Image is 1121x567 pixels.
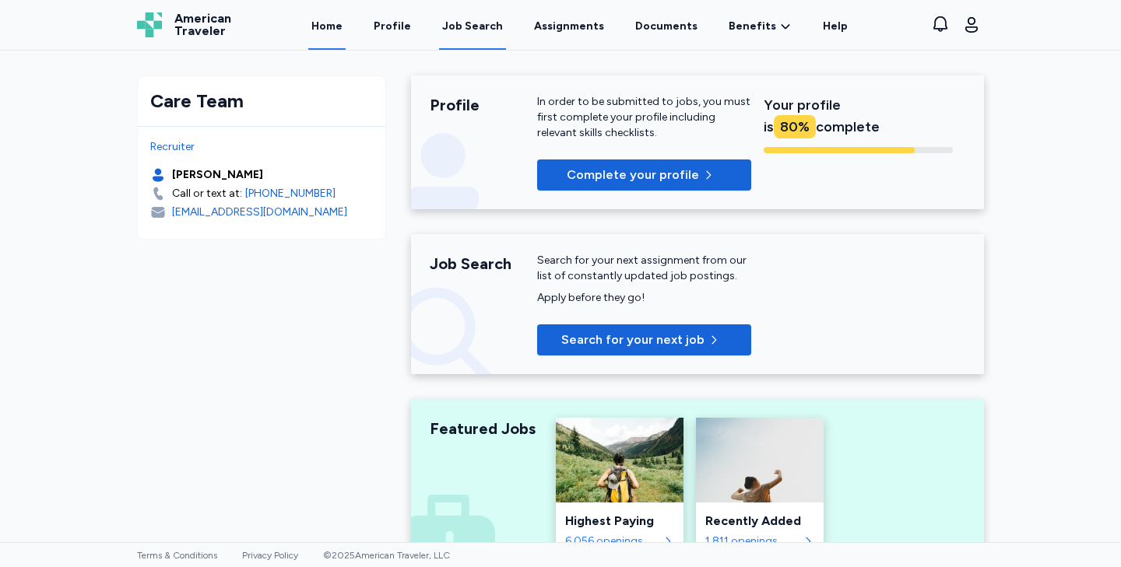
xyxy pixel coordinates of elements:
[705,534,799,549] div: 1,811 openings
[137,12,162,37] img: Logo
[137,550,217,561] a: Terms & Conditions
[705,512,814,530] div: Recently Added
[729,19,792,34] a: Benefits
[696,418,824,558] a: Recently AddedRecently Added1,811 openings
[174,12,231,37] span: American Traveler
[565,512,674,530] div: Highest Paying
[774,115,816,138] div: 80 %
[537,94,751,141] p: In order to be submitted to jobs, you must first complete your profile including relevant skills ...
[729,19,776,34] span: Benefits
[323,550,450,561] span: © 2025 American Traveler, LLC
[537,324,751,355] button: Search for your next job
[172,186,242,201] div: Call or text at:
[430,418,537,439] div: Featured Jobs
[556,418,683,502] img: Highest Paying
[764,94,953,138] div: Your profile is complete
[430,253,537,275] div: Job Search
[150,89,373,114] div: Care Team
[537,290,751,306] div: Apply before they go!
[442,19,503,34] div: Job Search
[439,2,506,50] a: Job Search
[556,418,683,558] a: Highest PayingHighest Paying6,056 openings
[172,167,263,183] div: [PERSON_NAME]
[565,534,659,549] div: 6,056 openings
[150,139,373,155] div: Recruiter
[430,94,537,116] div: Profile
[567,166,699,184] p: Complete your profile
[537,253,751,284] div: Search for your next assignment from our list of constantly updated job postings.
[537,159,751,191] button: Complete your profile
[308,2,346,50] a: Home
[561,331,705,349] span: Search for your next job
[242,550,298,561] a: Privacy Policy
[696,418,824,502] img: Recently Added
[245,186,336,201] a: [PHONE_NUMBER]
[172,205,347,220] div: [EMAIL_ADDRESS][DOMAIN_NAME]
